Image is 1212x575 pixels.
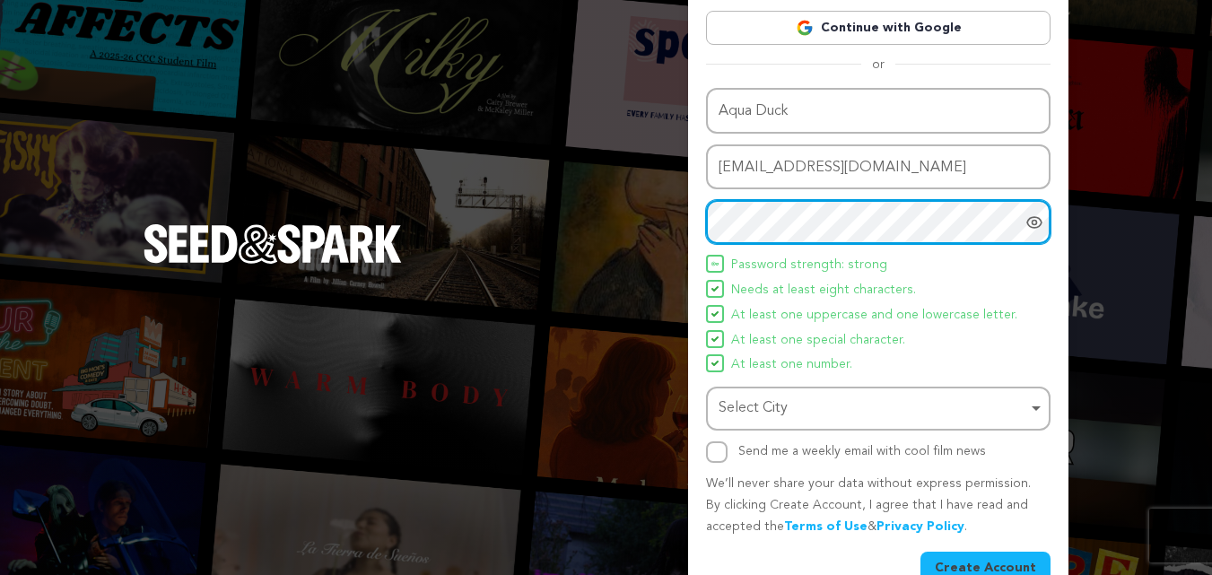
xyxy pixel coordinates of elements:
input: Email address [706,144,1051,190]
img: Google logo [796,19,814,37]
span: At least one number. [731,354,852,376]
a: Terms of Use [784,520,868,533]
img: Seed&Spark Icon [711,310,719,318]
img: Seed&Spark Icon [711,285,719,292]
a: Continue with Google [706,11,1051,45]
a: Privacy Policy [876,520,964,533]
a: Seed&Spark Homepage [144,224,402,300]
span: Password strength: strong [731,255,887,276]
div: Select City [719,396,1027,422]
span: At least one special character. [731,330,905,352]
img: Seed&Spark Logo [144,224,402,264]
img: Seed&Spark Icon [711,260,719,267]
input: Name [706,88,1051,134]
img: Seed&Spark Icon [711,360,719,367]
a: Show password as plain text. Warning: this will display your password on the screen. [1025,213,1043,231]
p: We’ll never share your data without express permission. By clicking Create Account, I agree that ... [706,474,1051,537]
span: At least one uppercase and one lowercase letter. [731,305,1017,327]
label: Send me a weekly email with cool film news [738,445,986,457]
img: Seed&Spark Icon [711,335,719,343]
span: or [861,56,895,74]
span: Needs at least eight characters. [731,280,916,301]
